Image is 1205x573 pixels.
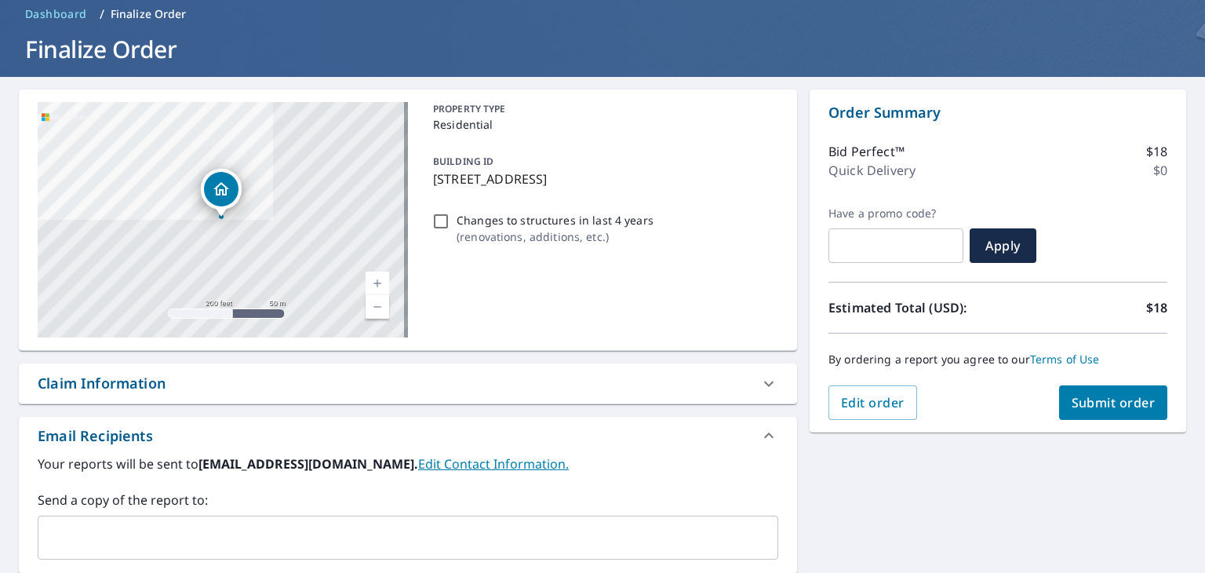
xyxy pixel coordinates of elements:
p: Order Summary [828,102,1167,123]
div: Claim Information [19,363,797,403]
a: EditContactInfo [418,455,569,473]
button: Apply [970,228,1036,263]
p: Changes to structures in last 4 years [457,212,653,228]
span: Dashboard [25,6,87,22]
p: $18 [1146,298,1167,317]
a: Terms of Use [1030,352,1100,367]
label: Your reports will be sent to [38,454,778,473]
div: Claim Information [38,373,166,394]
b: [EMAIL_ADDRESS][DOMAIN_NAME]. [198,455,418,473]
span: Apply [982,237,1024,254]
p: Estimated Total (USD): [828,298,998,317]
a: Dashboard [19,2,93,27]
h1: Finalize Order [19,33,1186,65]
label: Send a copy of the report to: [38,491,778,509]
p: Quick Delivery [828,161,916,180]
p: Bid Perfect™ [828,142,905,161]
nav: breadcrumb [19,2,1186,27]
span: Submit order [1072,394,1156,411]
p: $0 [1153,161,1167,180]
label: Have a promo code? [828,206,963,221]
p: $18 [1146,142,1167,161]
span: Edit order [841,394,905,411]
p: Residential [433,116,772,133]
li: / [100,5,104,24]
p: BUILDING ID [433,155,493,168]
p: Finalize Order [111,6,187,22]
button: Edit order [828,385,917,420]
button: Submit order [1059,385,1168,420]
p: By ordering a report you agree to our [828,352,1167,367]
a: Current Level 17, Zoom In [366,272,389,295]
p: ( renovations, additions, etc. ) [457,228,653,245]
a: Current Level 17, Zoom Out [366,295,389,319]
div: Email Recipients [19,417,797,454]
div: Dropped pin, building 1, Residential property, 226 SAGEWOOD DR KAMLOOPS 1 BC V2H1R1 [201,169,242,217]
div: Email Recipients [38,425,153,447]
p: [STREET_ADDRESS] [433,170,772,188]
p: PROPERTY TYPE [433,102,772,116]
